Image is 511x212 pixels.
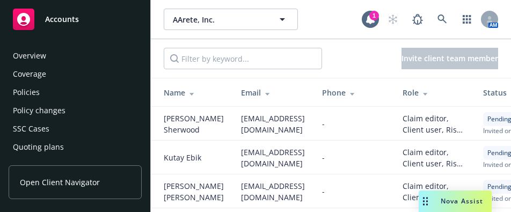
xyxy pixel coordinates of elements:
span: Nova Assist [441,196,483,206]
span: - [322,118,325,129]
span: [EMAIL_ADDRESS][DOMAIN_NAME] [241,147,305,169]
a: Policy changes [9,102,142,119]
div: Claim editor, Client user, Risk Pulse user, Contract review user, File user, Certificate user, Po... [403,113,466,135]
a: Accounts [9,4,142,34]
div: Claim editor, Client user, Risk Pulse user, Contract review user, File user, Certificate user, Po... [403,180,466,203]
div: 1 [369,11,379,20]
span: - [322,186,325,197]
a: Report a Bug [407,9,428,30]
a: SSC Cases [9,120,142,137]
div: Phone [322,87,385,98]
span: [PERSON_NAME] Sherwood [164,113,224,135]
a: Start snowing [382,9,404,30]
div: Drag to move [419,191,432,212]
div: Name [164,87,224,98]
a: Coverage [9,65,142,83]
a: Switch app [456,9,478,30]
button: Invite client team member [401,48,498,69]
div: Policy changes [13,102,65,119]
span: Kutay Ebik [164,152,201,163]
span: [EMAIL_ADDRESS][DOMAIN_NAME] [241,113,305,135]
a: Overview [9,47,142,64]
div: Email [241,87,305,98]
div: Claim editor, Client user, Risk Pulse user, Contract review user, File user, Certificate user, Po... [403,147,466,169]
div: Policies [13,84,40,101]
input: Filter by keyword... [164,48,322,69]
div: Role [403,87,466,98]
button: AArete, Inc. [164,9,298,30]
a: Quoting plans [9,138,142,156]
span: AArete, Inc. [173,14,266,25]
div: SSC Cases [13,120,49,137]
div: Quoting plans [13,138,64,156]
div: Coverage [13,65,46,83]
a: Search [432,9,453,30]
span: Accounts [45,15,79,24]
button: Nova Assist [419,191,492,212]
span: [PERSON_NAME] [PERSON_NAME] [164,180,224,203]
a: Policies [9,84,142,101]
div: Overview [13,47,46,64]
span: [EMAIL_ADDRESS][DOMAIN_NAME] [241,180,305,203]
span: Open Client Navigator [20,177,100,188]
span: - [322,152,325,163]
span: Invite client team member [401,53,498,63]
